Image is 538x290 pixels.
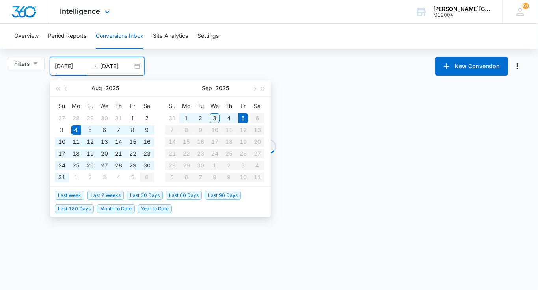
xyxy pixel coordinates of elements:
[128,137,138,147] div: 15
[97,204,135,213] span: Month to Date
[196,113,205,123] div: 2
[126,160,140,171] td: 2025-08-29
[250,100,264,112] th: Sa
[112,124,126,136] td: 2025-08-07
[55,62,87,71] input: Start date
[91,80,102,96] button: Aug
[205,191,241,200] span: Last 90 Days
[69,136,83,148] td: 2025-08-11
[71,125,81,135] div: 4
[128,149,138,158] div: 22
[14,59,30,68] span: Filters
[57,149,67,158] div: 17
[71,113,81,123] div: 28
[69,148,83,160] td: 2025-08-18
[91,63,97,69] span: swap-right
[55,124,69,136] td: 2025-08-03
[97,112,112,124] td: 2025-07-30
[69,100,83,112] th: Mo
[83,148,97,160] td: 2025-08-19
[55,100,69,112] th: Su
[433,6,491,12] div: account name
[165,112,179,124] td: 2025-08-31
[126,112,140,124] td: 2025-08-01
[86,113,95,123] div: 29
[100,125,109,135] div: 6
[57,137,67,147] div: 10
[238,113,248,123] div: 5
[523,3,529,9] div: notifications count
[69,124,83,136] td: 2025-08-04
[126,100,140,112] th: Fr
[71,173,81,182] div: 1
[236,112,250,124] td: 2025-09-05
[105,80,119,96] button: 2025
[71,137,81,147] div: 11
[153,24,188,49] button: Site Analytics
[100,113,109,123] div: 30
[55,112,69,124] td: 2025-07-27
[523,3,529,9] span: 91
[97,171,112,183] td: 2025-09-03
[222,100,236,112] th: Th
[69,160,83,171] td: 2025-08-25
[57,173,67,182] div: 31
[100,62,133,71] input: End date
[55,160,69,171] td: 2025-08-24
[208,112,222,124] td: 2025-09-03
[216,80,229,96] button: 2025
[140,160,154,171] td: 2025-08-30
[55,191,84,200] span: Last Week
[114,161,123,170] div: 28
[114,113,123,123] div: 31
[55,204,94,213] span: Last 180 Days
[128,161,138,170] div: 29
[127,191,163,200] span: Last 30 Days
[128,125,138,135] div: 8
[142,125,152,135] div: 9
[55,148,69,160] td: 2025-08-17
[83,124,97,136] td: 2025-08-05
[197,24,219,49] button: Settings
[142,149,152,158] div: 23
[142,137,152,147] div: 16
[208,100,222,112] th: We
[194,100,208,112] th: Tu
[86,149,95,158] div: 19
[97,160,112,171] td: 2025-08-27
[83,160,97,171] td: 2025-08-26
[97,148,112,160] td: 2025-08-20
[97,100,112,112] th: We
[83,112,97,124] td: 2025-07-29
[126,148,140,160] td: 2025-08-22
[168,113,177,123] div: 31
[86,137,95,147] div: 12
[60,7,101,15] span: Intelligence
[100,173,109,182] div: 3
[182,113,191,123] div: 1
[140,100,154,112] th: Sa
[112,112,126,124] td: 2025-07-31
[71,149,81,158] div: 18
[128,173,138,182] div: 5
[126,136,140,148] td: 2025-08-15
[112,100,126,112] th: Th
[142,161,152,170] div: 30
[83,171,97,183] td: 2025-09-02
[202,80,212,96] button: Sep
[112,148,126,160] td: 2025-08-21
[236,100,250,112] th: Fr
[69,112,83,124] td: 2025-07-28
[55,171,69,183] td: 2025-08-31
[57,161,67,170] div: 24
[96,24,143,49] button: Conversions Inbox
[14,24,39,49] button: Overview
[114,149,123,158] div: 21
[222,112,236,124] td: 2025-09-04
[210,113,220,123] div: 3
[140,112,154,124] td: 2025-08-02
[140,148,154,160] td: 2025-08-23
[511,60,524,72] button: Manage Numbers
[97,124,112,136] td: 2025-08-06
[86,173,95,182] div: 2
